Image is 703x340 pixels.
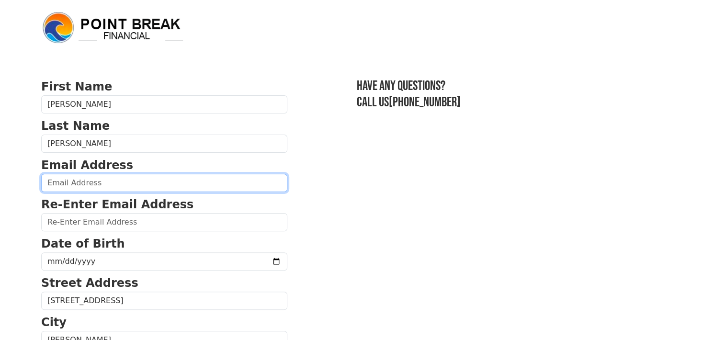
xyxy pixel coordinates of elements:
[41,276,138,290] strong: Street Address
[41,292,287,310] input: Street Address
[41,159,133,172] strong: Email Address
[356,94,662,111] h3: Call us
[41,174,287,192] input: Email Address
[41,80,112,93] strong: First Name
[41,213,287,231] input: Re-Enter Email Address
[41,135,287,153] input: Last Name
[41,316,67,329] strong: City
[356,78,662,94] h3: Have any questions?
[41,11,185,45] img: logo.png
[41,95,287,113] input: First Name
[41,119,110,133] strong: Last Name
[41,237,125,250] strong: Date of Birth
[41,198,193,211] strong: Re-Enter Email Address
[388,94,460,110] a: [PHONE_NUMBER]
